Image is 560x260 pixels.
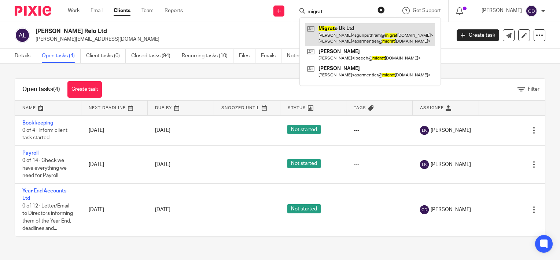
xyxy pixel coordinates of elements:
[526,5,537,17] img: svg%3E
[431,127,471,134] span: [PERSON_NAME]
[482,7,522,14] p: [PERSON_NAME]
[67,81,102,98] a: Create task
[22,188,69,201] a: Year End Accounts - Ltd
[91,7,103,14] a: Email
[165,7,183,14] a: Reports
[420,160,429,169] img: svg%3E
[457,29,499,41] a: Create task
[131,49,176,63] a: Closed tasks (94)
[81,115,148,145] td: [DATE]
[53,86,60,92] span: (4)
[155,207,170,212] span: [DATE]
[287,125,321,134] span: Not started
[81,145,148,183] td: [DATE]
[22,203,73,231] span: 0 of 12 · Letter/Email to Directors informing them of the Year End, deadlines and...
[354,161,405,168] div: ---
[68,7,80,14] a: Work
[182,49,233,63] a: Recurring tasks (10)
[354,127,405,134] div: ---
[420,126,429,135] img: svg%3E
[36,36,446,43] p: [PERSON_NAME][EMAIL_ADDRESS][DOMAIN_NAME]
[239,49,255,63] a: Files
[354,106,366,110] span: Tags
[377,6,385,14] button: Clear
[307,9,373,15] input: Search
[22,120,53,126] a: Bookkeeping
[413,8,441,13] span: Get Support
[114,7,130,14] a: Clients
[36,28,364,35] h2: [PERSON_NAME] Relo Ltd
[22,128,67,141] span: 0 of 4 · Inform client task started
[22,151,38,156] a: Payroll
[221,106,260,110] span: Snoozed Until
[261,49,281,63] a: Emails
[155,128,170,133] span: [DATE]
[354,206,405,213] div: ---
[15,28,30,43] img: svg%3E
[155,162,170,167] span: [DATE]
[42,49,81,63] a: Open tasks (4)
[15,6,51,16] img: Pixie
[528,87,539,92] span: Filter
[287,159,321,168] span: Not started
[86,49,126,63] a: Client tasks (0)
[15,49,36,63] a: Details
[431,206,471,213] span: [PERSON_NAME]
[141,7,154,14] a: Team
[288,106,306,110] span: Status
[22,158,67,178] span: 0 of 14 · Check we have everything we need for Payroll
[22,86,60,93] h1: Open tasks
[81,184,148,236] td: [DATE]
[431,161,471,168] span: [PERSON_NAME]
[287,49,314,63] a: Notes (2)
[287,204,321,213] span: Not started
[420,205,429,214] img: svg%3E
